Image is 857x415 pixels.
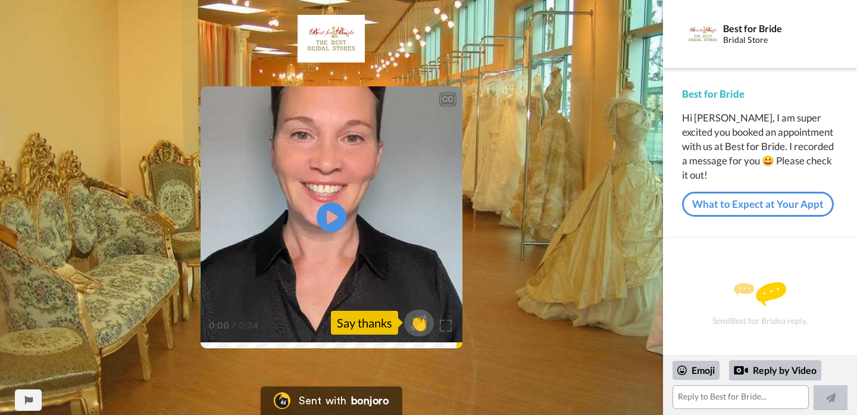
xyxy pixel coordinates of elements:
[351,395,389,406] div: bonjoro
[729,360,821,380] div: Reply by Video
[723,23,837,34] div: Best for Bride
[734,282,786,306] img: message.svg
[440,320,452,332] img: Full screen
[261,386,402,415] a: Bonjoro LogoSent withbonjoro
[298,15,365,63] img: f37a132a-22f8-4c19-98ba-684836eaba1d
[723,35,837,45] div: Bridal Store
[440,93,455,105] div: CC
[673,361,720,380] div: Emoji
[239,319,259,333] span: 0:34
[679,258,841,349] div: Send Best for Bride a reply.
[404,310,434,336] button: 👏
[331,311,398,335] div: Say thanks
[682,192,834,217] a: What to Expect at Your Appt
[404,313,434,332] span: 👏
[682,87,838,101] div: Best for Bride
[689,20,717,48] img: Profile Image
[274,392,290,409] img: Bonjoro Logo
[232,319,236,333] span: /
[299,395,346,406] div: Sent with
[209,319,230,333] span: 0:00
[682,111,838,182] div: Hi [PERSON_NAME], I am super excited you booked an appointment with us at Best for Bride. I recor...
[734,363,748,377] div: Reply by Video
